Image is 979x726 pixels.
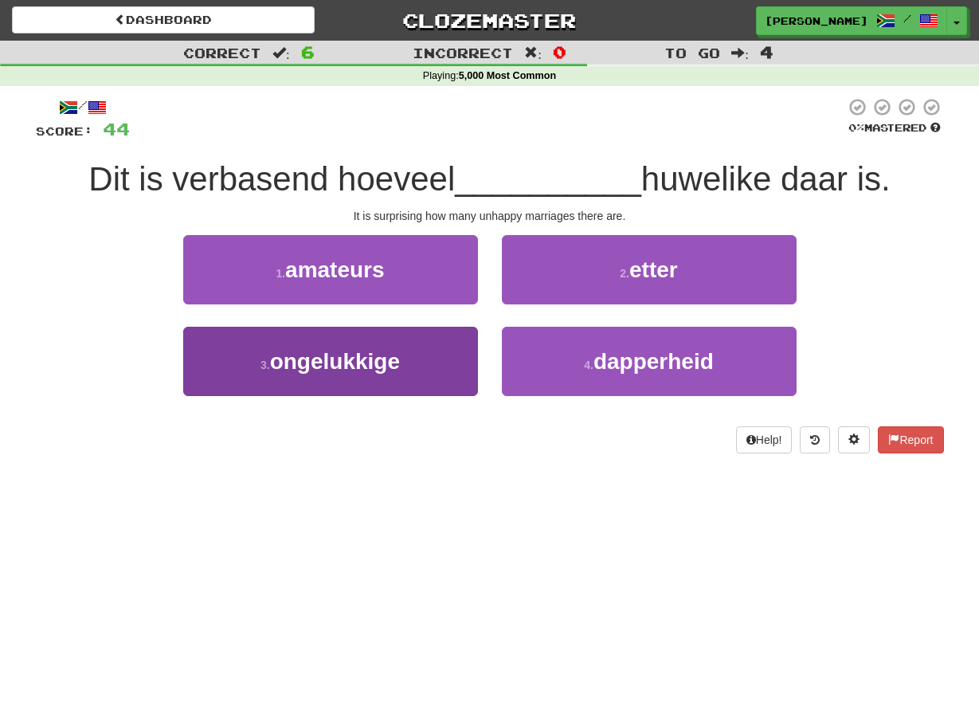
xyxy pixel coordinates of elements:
a: Dashboard [12,6,315,33]
span: Incorrect [413,45,513,61]
div: Mastered [845,121,944,135]
a: [PERSON_NAME] / [756,6,947,35]
strong: 5,000 Most Common [459,70,556,81]
span: 0 [553,42,566,61]
span: ongelukkige [270,349,400,374]
span: 6 [301,42,315,61]
span: : [272,46,290,60]
button: 4.dapperheid [502,327,797,396]
small: 1 . [276,267,285,280]
button: 3.ongelukkige [183,327,478,396]
span: etter [629,257,678,282]
small: 3 . [260,359,270,371]
button: Round history (alt+y) [800,426,830,453]
button: Report [878,426,943,453]
button: 2.etter [502,235,797,304]
span: Correct [183,45,261,61]
span: __________ [455,160,641,198]
span: : [731,46,749,60]
span: dapperheid [593,349,714,374]
span: 4 [760,42,773,61]
span: huwelike daar is. [641,160,891,198]
span: : [524,46,542,60]
span: To go [664,45,720,61]
span: / [903,13,911,24]
small: 2 . [620,267,629,280]
span: 0 % [848,121,864,134]
button: 1.amateurs [183,235,478,304]
span: amateurs [285,257,385,282]
small: 4 . [584,359,593,371]
div: / [36,97,130,117]
span: Dit is verbasend hoeveel [88,160,455,198]
span: Score: [36,124,93,138]
button: Help! [736,426,793,453]
span: [PERSON_NAME] [765,14,868,28]
a: Clozemaster [339,6,641,34]
div: It is surprising how many unhappy marriages there are. [36,208,944,224]
span: 44 [103,119,130,139]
